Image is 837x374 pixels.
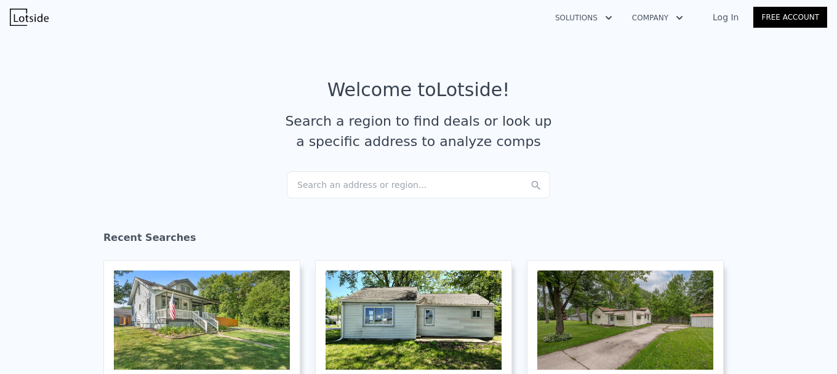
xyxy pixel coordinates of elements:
div: Welcome to Lotside ! [327,79,510,101]
div: Recent Searches [103,221,734,260]
div: Search an address or region... [287,171,550,198]
a: Free Account [753,7,827,28]
button: Solutions [545,7,622,29]
button: Company [622,7,693,29]
a: Log In [698,11,753,23]
div: Search a region to find deals or look up a specific address to analyze comps [281,111,556,152]
img: Lotside [10,9,49,26]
